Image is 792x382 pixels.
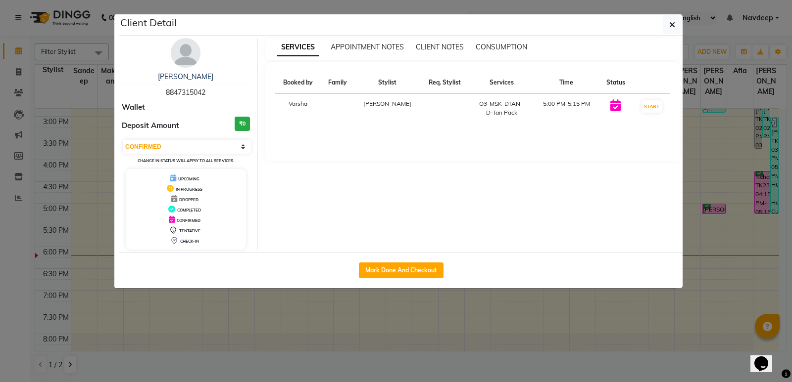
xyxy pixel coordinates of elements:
td: - [321,93,354,124]
th: Req. Stylist [420,72,469,93]
iframe: chat widget [750,342,782,372]
span: UPCOMING [178,176,199,181]
span: CHECK-IN [180,239,199,244]
th: Booked by [275,72,321,93]
th: Time [534,72,599,93]
span: Wallet [122,102,145,113]
img: avatar [171,38,200,68]
span: Deposit Amount [122,120,179,131]
th: Status [599,72,633,93]
span: 8847315042 [166,88,205,97]
span: COMPLETED [177,208,201,212]
small: Change in status will apply to all services. [138,158,234,163]
td: 5:00 PM-5:15 PM [534,93,599,124]
h3: ₹0 [235,117,250,131]
button: START [642,100,662,113]
th: Services [469,72,534,93]
td: - [420,93,469,124]
th: Stylist [354,72,420,93]
span: DROPPED [179,197,198,202]
a: [PERSON_NAME] [158,72,213,81]
span: CONFIRMED [177,218,200,223]
div: O3-MSK-DTAN - D-Tan Pack [475,99,528,117]
span: TENTATIVE [179,228,200,233]
span: CLIENT NOTES [416,42,464,51]
span: APPOINTMENT NOTES [331,42,404,51]
th: Family [321,72,354,93]
span: IN PROGRESS [176,187,202,192]
h5: Client Detail [120,15,177,30]
td: Varsha [275,93,321,124]
span: SERVICES [277,39,319,56]
button: Mark Done And Checkout [359,262,444,278]
span: [PERSON_NAME] [363,100,411,107]
span: CONSUMPTION [476,42,527,51]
